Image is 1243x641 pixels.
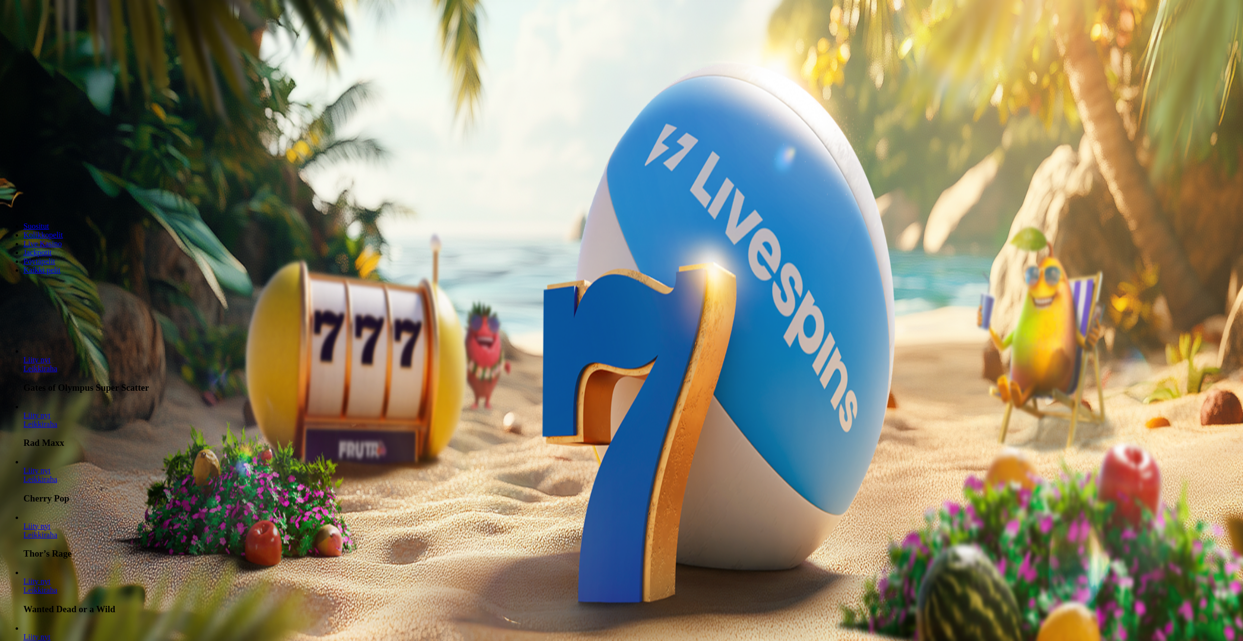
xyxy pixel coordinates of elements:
[4,205,1239,293] header: Lobby
[23,531,57,539] a: Thor’s Rage
[23,466,51,475] a: Cherry Pop
[23,402,1239,449] article: Rad Maxx
[23,266,61,274] a: Kaikki pelit
[23,420,57,428] a: Rad Maxx
[23,548,1239,559] h3: Thor’s Rage
[23,633,51,641] a: Esqueleto Explosivo 2
[23,604,1239,615] h3: Wanted Dead or a Wild
[23,222,49,230] a: Suositut
[23,364,57,373] a: Gates of Olympus Super Scatter
[23,522,51,530] span: Liity nyt
[23,248,52,257] a: Jackpotit
[23,577,51,585] a: Wanted Dead or a Wild
[23,356,51,364] a: Gates of Olympus Super Scatter
[23,411,51,420] a: Rad Maxx
[23,493,1239,504] h3: Cherry Pop
[23,577,51,585] span: Liity nyt
[23,513,1239,560] article: Thor’s Rage
[23,240,62,248] a: Live Kasino
[23,382,1239,393] h3: Gates of Olympus Super Scatter
[23,475,57,483] a: Cherry Pop
[23,356,51,364] span: Liity nyt
[23,438,1239,448] h3: Rad Maxx
[23,458,1239,504] article: Cherry Pop
[23,231,63,239] a: Kolikkopelit
[23,466,51,475] span: Liity nyt
[23,522,51,530] a: Thor’s Rage
[4,205,1239,275] nav: Lobby
[23,257,55,265] a: Pöytäpelit
[23,633,51,641] span: Liity nyt
[23,568,1239,615] article: Wanted Dead or a Wild
[23,347,1239,393] article: Gates of Olympus Super Scatter
[23,411,51,420] span: Liity nyt
[23,586,57,594] a: Wanted Dead or a Wild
